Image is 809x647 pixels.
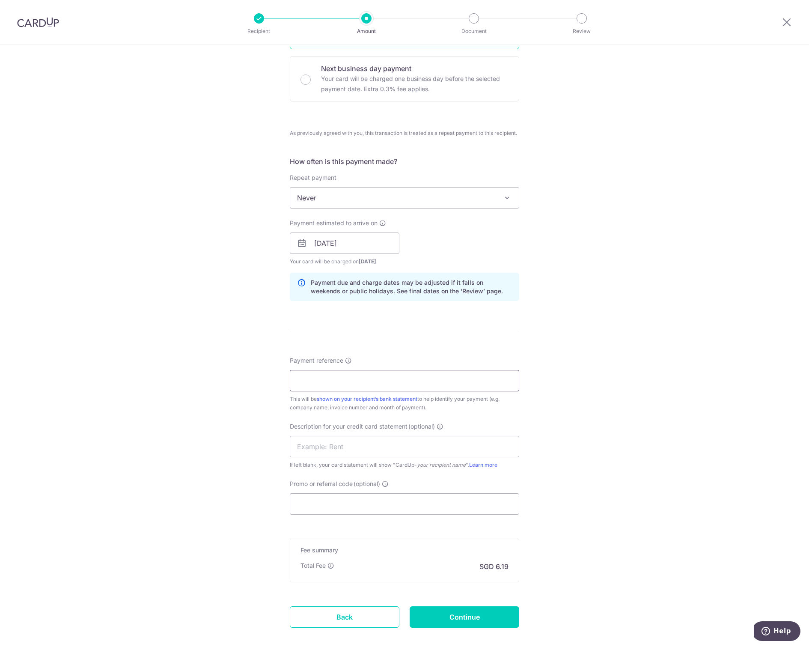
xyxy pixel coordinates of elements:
[469,462,497,468] a: Learn more
[354,480,380,488] span: (optional)
[410,606,519,628] input: Continue
[290,395,519,412] div: This will be to help identify your payment (e.g. company name, invoice number and month of payment).
[300,546,509,555] h5: Fee summary
[290,257,399,266] span: Your card will be charged on
[17,17,59,27] img: CardUp
[408,422,435,431] span: (optional)
[550,27,613,36] p: Review
[300,561,326,570] p: Total Fee
[290,156,519,167] h5: How often is this payment made?
[754,621,800,643] iframe: Opens a widget where you can find more information
[290,422,407,431] span: Description for your credit card statement
[359,258,376,265] span: [DATE]
[321,74,509,94] p: Your card will be charged one business day before the selected payment date. Extra 0.3% fee applies.
[290,436,519,457] input: Example: Rent
[290,129,519,137] span: As previously agreed with you, this transaction is treated as a repeat payment to this recipient.
[290,480,353,488] span: Promo or referral code
[290,233,399,254] input: DD / MM / YYYY
[290,173,336,182] label: Repeat payment
[417,462,466,468] i: your recipient name
[317,396,417,402] a: shown on your recipient’s bank statement
[290,188,519,208] span: Never
[290,356,343,365] span: Payment reference
[335,27,398,36] p: Amount
[479,561,509,572] p: SGD 6.19
[442,27,506,36] p: Document
[227,27,291,36] p: Recipient
[290,461,519,469] div: If left blank, your card statement will show "CardUp- ".
[290,606,399,628] a: Back
[311,278,512,295] p: Payment due and charge dates may be adjusted if it falls on weekends or public holidays. See fina...
[321,63,509,74] p: Next business day payment
[290,219,378,227] span: Payment estimated to arrive on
